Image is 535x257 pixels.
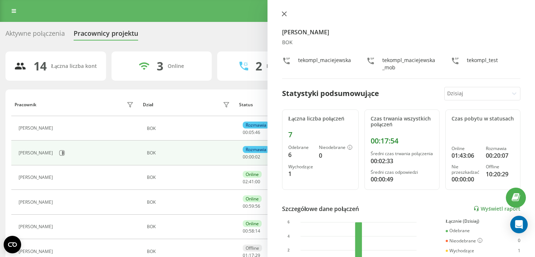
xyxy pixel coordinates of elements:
div: 00:00:49 [371,175,433,184]
div: 00:20:07 [486,151,514,160]
div: Online [243,220,262,227]
div: [PERSON_NAME] [19,200,55,205]
div: Rozmawia [486,146,514,151]
div: Wychodzące [288,164,313,169]
div: Aktywne połączenia [5,30,65,41]
div: Online [243,195,262,202]
div: 7 [288,130,352,139]
div: 1 [288,169,313,178]
span: 56 [255,203,260,209]
div: 1 [518,248,520,253]
div: tekompl_maciejewska_mob [382,57,436,71]
div: [PERSON_NAME] [19,175,55,180]
text: 2 [288,248,290,252]
div: Pracownicy projektu [74,30,138,41]
a: Wyświetl raport [473,206,520,212]
span: 59 [249,203,254,209]
div: Offline [243,245,262,252]
div: : : [243,204,260,209]
div: 0 [319,151,352,160]
div: Rozmawiają [266,63,296,69]
span: 02 [243,179,248,185]
div: Czas pobytu w statusach [452,116,514,122]
div: : : [243,130,260,135]
div: : : [243,229,260,234]
div: BOK [147,126,232,131]
div: 6 [518,228,520,233]
span: 41 [249,179,254,185]
span: 58 [249,228,254,234]
div: Offline [486,164,514,169]
div: 00:00:00 [452,175,480,184]
div: BOK [147,249,232,254]
div: Nieodebrane [446,238,483,244]
div: 00:02:33 [371,157,433,165]
span: 00 [255,179,260,185]
div: Średni czas trwania połączenia [371,151,433,156]
div: Rozmawia [243,146,269,153]
span: 00 [243,228,248,234]
span: 00 [243,129,248,135]
div: Nieodebrane [319,145,352,151]
div: Online [168,63,184,69]
div: 14 [34,59,47,73]
div: Pracownik [15,102,36,107]
div: Czas trwania wszystkich połączeń [371,116,433,128]
div: 10:20:29 [486,170,514,179]
div: Wychodzące [446,248,474,253]
div: Odebrane [446,228,470,233]
div: 2 [255,59,262,73]
div: [PERSON_NAME] [19,126,55,131]
span: 00 [243,154,248,160]
h4: [PERSON_NAME] [282,28,520,37]
div: Status [239,102,253,107]
div: 01:43:06 [452,151,480,160]
div: Nie przeszkadzać [452,164,480,175]
div: tekompl_maciejewska [298,57,351,71]
div: Łączna liczba połączeń [288,116,352,122]
div: Online [243,171,262,178]
div: Łączna liczba kont [51,63,97,69]
div: Szczegółowe dane połączeń [282,204,359,213]
div: : : [243,154,260,160]
div: [PERSON_NAME] [19,224,55,229]
span: 00 [243,203,248,209]
div: [PERSON_NAME] [19,150,55,156]
text: 4 [288,234,290,238]
div: BOK [282,39,520,46]
div: Statystyki podsumowujące [282,88,379,99]
div: Odebrane [288,145,313,150]
div: Open Intercom Messenger [510,216,528,233]
div: 0 [518,238,520,244]
div: Łącznie (Dzisiaj) [446,219,520,224]
div: : : [243,179,260,184]
span: 02 [255,154,260,160]
div: Online [452,146,480,151]
div: Średni czas odpowiedzi [371,170,433,175]
div: 00:17:54 [371,137,433,145]
span: 00 [249,154,254,160]
div: Dział [143,102,153,107]
div: 3 [157,59,163,73]
div: [PERSON_NAME] [19,249,55,254]
div: tekompl_test [467,57,498,71]
span: 46 [255,129,260,135]
div: BOK [147,175,232,180]
div: BOK [147,150,232,156]
div: BOK [147,224,232,229]
text: 6 [288,220,290,224]
div: Rozmawia [243,122,269,128]
div: 6 [288,150,313,159]
span: 14 [255,228,260,234]
span: 05 [249,129,254,135]
button: Open CMP widget [4,236,21,253]
div: BOK [147,200,232,205]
